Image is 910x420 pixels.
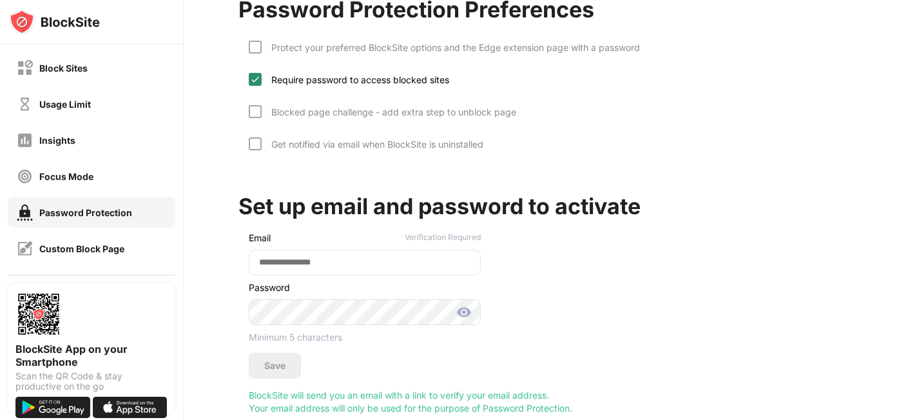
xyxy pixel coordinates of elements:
div: Minimum 5 characters [249,332,481,343]
img: customize-block-page-off.svg [17,241,33,257]
img: get-it-on-google-play.svg [15,397,90,418]
div: Email [249,232,271,243]
div: Insights [39,135,75,146]
img: check.svg [250,74,260,85]
div: BlockSite will send you an email with a link to verify your email address. Your email address wil... [238,389,856,414]
div: Password Protection [39,207,132,218]
div: Focus Mode [39,171,93,182]
div: Verification Required [405,232,481,243]
div: Require password to access blocked sites [262,74,449,85]
img: insights-off.svg [17,132,33,148]
div: Protect your preferred BlockSite options and the Edge extension page with a password [262,42,640,53]
img: show-password.svg [456,305,472,320]
div: Custom Block Page [39,243,124,254]
img: block-off.svg [17,60,33,76]
div: Set up email and password to activate [238,193,641,219]
div: Block Sites [39,63,88,74]
img: options-page-qr-code.png [15,291,62,337]
img: focus-off.svg [17,168,33,185]
img: time-usage-off.svg [17,96,33,112]
div: Usage Limit [39,99,91,110]
div: Get notified via email when BlockSite is uninstalled [262,139,483,150]
img: password-protection-on.svg [17,205,33,221]
div: Scan the QR Code & stay productive on the go [15,371,168,392]
img: logo-blocksite.svg [9,9,100,35]
div: Password [249,282,481,293]
div: BlockSite App on your Smartphone [15,343,168,368]
div: Blocked page challenge - add extra step to unblock page [262,106,516,117]
img: download-on-the-app-store.svg [93,397,168,418]
div: Save [264,361,286,371]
